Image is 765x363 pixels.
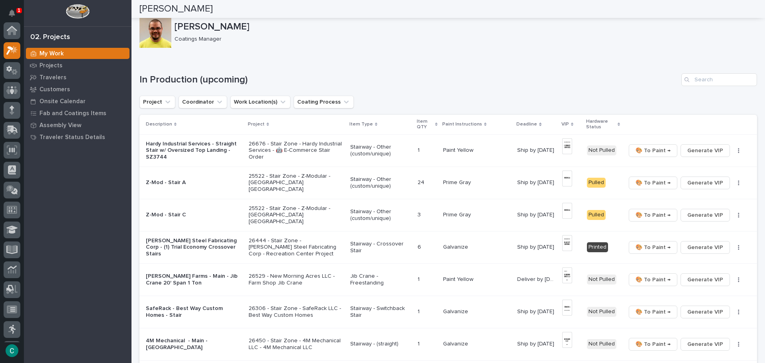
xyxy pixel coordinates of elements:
[294,96,354,108] button: Coating Process
[418,307,421,315] p: 1
[249,237,344,257] p: 26444 - Stair Zone - [PERSON_NAME] Steel Fabricating Corp - Recreation Center Project
[636,243,671,252] span: 🎨 To Paint →
[24,107,131,119] a: Fab and Coatings Items
[517,275,557,283] p: Deliver by 8/18/25
[687,243,723,252] span: Generate VIP
[66,4,89,19] img: Workspace Logo
[350,305,411,319] p: Stairway - Switchback Stair
[517,339,556,347] p: Ship by [DATE]
[443,339,470,347] p: Galvanize
[442,120,482,129] p: Paint Instructions
[443,210,473,218] p: Prime Gray
[39,50,64,57] p: My Work
[350,176,411,190] p: Stairway - Other (custom/unique)
[249,205,344,225] p: 25522 - Stair Zone - Z-Modular - [GEOGRAPHIC_DATA] [GEOGRAPHIC_DATA]
[443,242,470,251] p: Galvanize
[230,96,290,108] button: Work Location(s)
[350,144,411,157] p: Stairway - Other (custom/unique)
[681,241,730,254] button: Generate VIP
[175,21,754,33] p: [PERSON_NAME]
[443,178,473,186] p: Prime Gray
[146,273,242,286] p: [PERSON_NAME] Farms - Main - Jib Crane 20' Span 1 Ton
[146,141,242,161] p: Hardy Industrial Services - Straight Stair w/ Oversized Top Landing - SZ3744
[629,338,677,351] button: 🎨 To Paint →
[681,338,730,351] button: Generate VIP
[39,98,86,105] p: Onsite Calendar
[687,307,723,317] span: Generate VIP
[681,306,730,318] button: Generate VIP
[4,5,20,22] button: Notifications
[24,71,131,83] a: Travelers
[587,210,606,220] div: Pulled
[681,177,730,189] button: Generate VIP
[587,242,608,252] div: Printed
[39,110,106,117] p: Fab and Coatings Items
[418,178,426,186] p: 24
[175,36,751,43] p: Coatings Manager
[636,178,671,188] span: 🎨 To Paint →
[139,199,757,231] tr: Z-Mod - Stair C25522 - Stair Zone - Z-Modular - [GEOGRAPHIC_DATA] [GEOGRAPHIC_DATA]Stairway - Oth...
[248,120,265,129] p: Project
[517,145,556,154] p: Ship by [DATE]
[517,242,556,251] p: Ship by [DATE]
[687,339,723,349] span: Generate VIP
[417,117,433,132] p: Item QTY
[139,96,175,108] button: Project
[139,74,678,86] h1: In Production (upcoming)
[146,337,242,351] p: 4M Mechanical - Main - [GEOGRAPHIC_DATA]
[139,3,213,15] h2: [PERSON_NAME]
[24,131,131,143] a: Traveler Status Details
[249,173,344,193] p: 25522 - Stair Zone - Z-Modular - [GEOGRAPHIC_DATA] [GEOGRAPHIC_DATA]
[681,209,730,222] button: Generate VIP
[636,307,671,317] span: 🎨 To Paint →
[146,212,242,218] p: Z-Mod - Stair C
[139,231,757,263] tr: [PERSON_NAME] Steel Fabricating Corp - (1) Trial Economy Crossover Stairs26444 - Stair Zone - [PE...
[587,275,616,285] div: Not Pulled
[350,341,411,347] p: Stairway - (straight)
[24,95,131,107] a: Onsite Calendar
[146,179,242,186] p: Z-Mod - Stair A
[418,242,423,251] p: 6
[350,241,411,254] p: Stairway - Crossover Stair
[39,122,81,129] p: Assembly View
[517,178,556,186] p: Ship by [DATE]
[443,307,470,315] p: Galvanize
[561,120,569,129] p: VIP
[18,8,20,13] p: 1
[350,273,411,286] p: Jib Crane - Freestanding
[636,146,671,155] span: 🎨 To Paint →
[139,328,757,360] tr: 4M Mechanical - Main - [GEOGRAPHIC_DATA]26450 - Stair Zone - 4M Mechanical LLC - 4M Mechanical LL...
[629,306,677,318] button: 🎨 To Paint →
[146,237,242,257] p: [PERSON_NAME] Steel Fabricating Corp - (1) Trial Economy Crossover Stairs
[139,263,757,296] tr: [PERSON_NAME] Farms - Main - Jib Crane 20' Span 1 Ton26529 - New Morning Acres LLC - Farm Shop Ji...
[516,120,537,129] p: Deadline
[178,96,227,108] button: Coordinator
[517,210,556,218] p: Ship by [DATE]
[681,73,757,86] input: Search
[687,275,723,285] span: Generate VIP
[629,209,677,222] button: 🎨 To Paint →
[39,74,67,81] p: Travelers
[39,86,70,93] p: Customers
[30,33,70,42] div: 02. Projects
[636,210,671,220] span: 🎨 To Paint →
[443,275,475,283] p: Paint Yellow
[139,134,757,167] tr: Hardy Industrial Services - Straight Stair w/ Oversized Top Landing - SZ374426676 - Stair Zone - ...
[39,134,105,141] p: Traveler Status Details
[587,145,616,155] div: Not Pulled
[681,273,730,286] button: Generate VIP
[418,210,422,218] p: 3
[418,275,421,283] p: 1
[4,342,20,359] button: users-avatar
[24,59,131,71] a: Projects
[24,47,131,59] a: My Work
[587,178,606,188] div: Pulled
[629,273,677,286] button: 🎨 To Paint →
[139,167,757,199] tr: Z-Mod - Stair A25522 - Stair Zone - Z-Modular - [GEOGRAPHIC_DATA] [GEOGRAPHIC_DATA]Stairway - Oth...
[249,273,344,286] p: 26529 - New Morning Acres LLC - Farm Shop Jib Crane
[249,141,344,161] p: 26676 - Stair Zone - Hardy Industrial Services - 🤖 E-Commerce Stair Order
[24,83,131,95] a: Customers
[24,119,131,131] a: Assembly View
[349,120,373,129] p: Item Type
